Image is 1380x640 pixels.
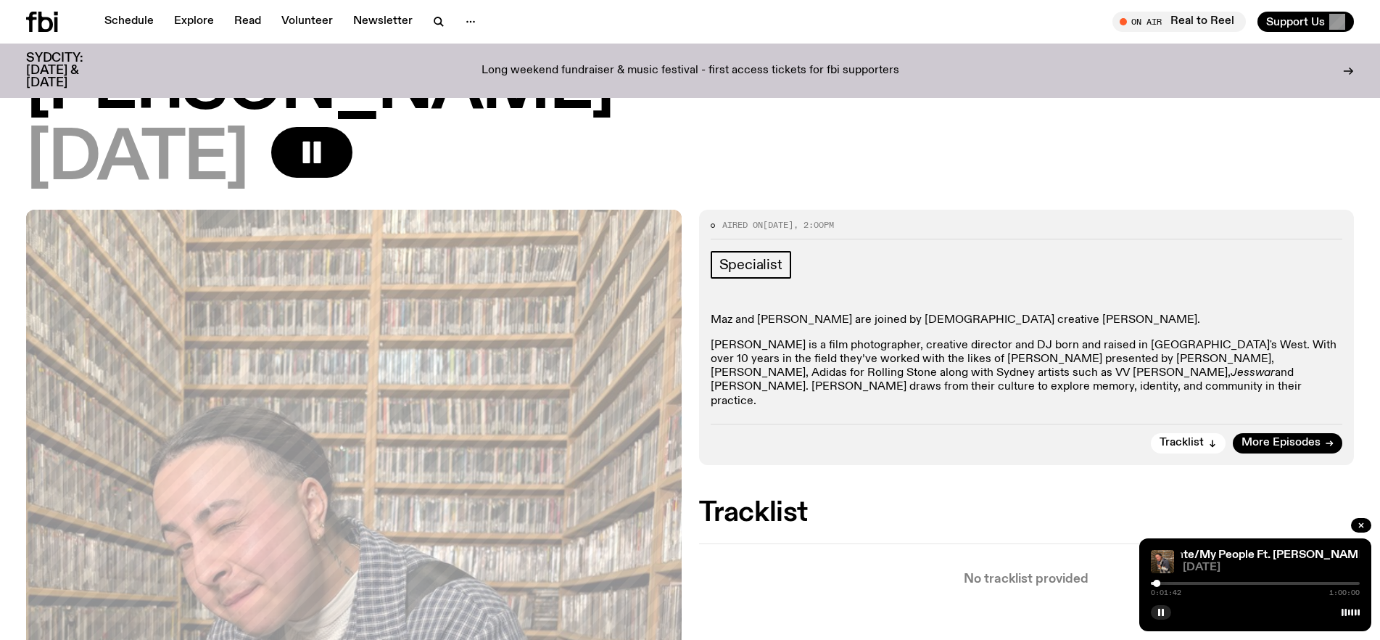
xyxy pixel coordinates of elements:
span: 1:00:00 [1329,589,1360,596]
h2: Tracklist [699,500,1355,526]
span: 0:01:42 [1151,589,1181,596]
button: On AirReal to Reel [1112,12,1246,32]
a: Read [226,12,270,32]
span: Specialist [719,257,782,273]
span: [DATE] [763,219,793,231]
h3: SYDCITY: [DATE] & [DATE] [26,52,119,89]
p: Long weekend fundraiser & music festival - first access tickets for fbi supporters [482,65,899,78]
a: Schedule [96,12,162,32]
a: More Episodes [1233,433,1342,454]
button: Tracklist [1151,433,1226,454]
a: Volunteer [273,12,342,32]
span: Tracklist [1160,438,1204,448]
a: Specialist [711,251,791,279]
span: Support Us [1266,15,1325,28]
span: More Episodes [1241,438,1321,448]
a: Explore [165,12,223,32]
span: , 2:00pm [793,219,834,231]
p: No tracklist provided [699,573,1355,586]
p: Maz and [PERSON_NAME] are joined by [DEMOGRAPHIC_DATA] creative [PERSON_NAME]. [711,313,1343,327]
a: Newsletter [344,12,421,32]
span: Aired on [722,219,763,231]
em: Jesswar [1231,367,1275,379]
p: [PERSON_NAME] is a film photographer, creative director and DJ born and raised in [GEOGRAPHIC_DAT... [711,339,1343,409]
a: Mi Gente/My People Ft. [PERSON_NAME] [1146,549,1369,561]
span: [DATE] [26,127,248,192]
button: Support Us [1257,12,1354,32]
span: [DATE] [1183,562,1360,573]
